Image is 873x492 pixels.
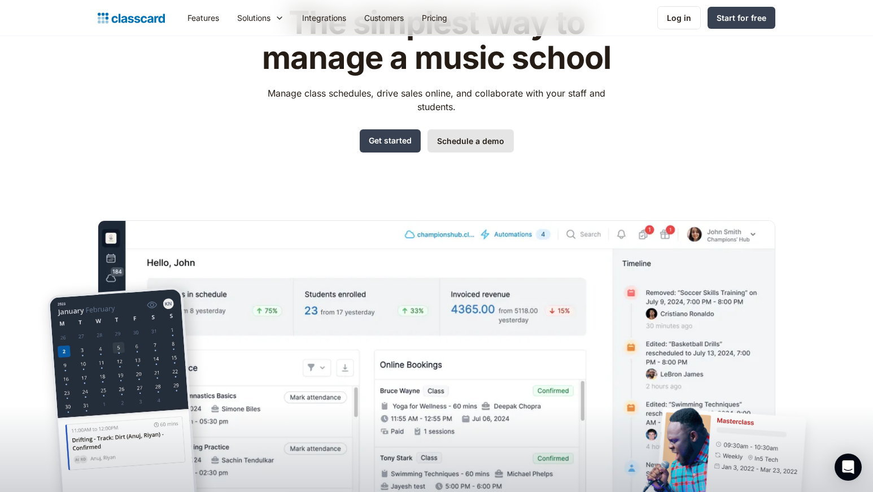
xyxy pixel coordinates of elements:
[257,6,616,75] h1: The simplest way to manage a music school
[708,7,775,29] a: Start for free
[293,5,355,31] a: Integrations
[237,12,270,24] div: Solutions
[667,12,691,24] div: Log in
[835,454,862,481] div: Open Intercom Messenger
[98,10,165,26] a: Logo
[413,5,456,31] a: Pricing
[355,5,413,31] a: Customers
[360,129,421,153] a: Get started
[257,86,616,114] p: Manage class schedules, drive sales online, and collaborate with your staff and students.
[228,5,293,31] div: Solutions
[717,12,766,24] div: Start for free
[657,6,701,29] a: Log in
[427,129,514,153] a: Schedule a demo
[178,5,228,31] a: Features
